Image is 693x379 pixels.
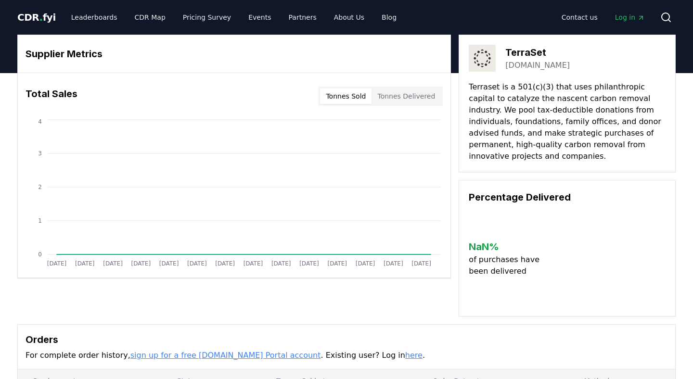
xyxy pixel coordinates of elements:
[38,150,42,157] tspan: 3
[405,351,423,360] a: here
[505,45,570,60] h3: TerraSet
[554,9,653,26] nav: Main
[131,260,151,267] tspan: [DATE]
[75,260,95,267] tspan: [DATE]
[127,9,173,26] a: CDR Map
[505,60,570,71] a: [DOMAIN_NAME]
[38,251,42,258] tspan: 0
[47,260,67,267] tspan: [DATE]
[103,260,123,267] tspan: [DATE]
[469,81,666,162] p: Terraset is a 501(c)(3) that uses philanthropic capital to catalyze the nascent carbon removal in...
[469,190,666,204] h3: Percentage Delivered
[26,332,667,347] h3: Orders
[159,260,179,267] tspan: [DATE]
[299,260,319,267] tspan: [DATE]
[372,88,441,104] button: Tonnes Delivered
[356,260,375,267] tspan: [DATE]
[326,9,372,26] a: About Us
[17,11,56,24] a: CDR.fyi
[26,350,667,361] p: For complete order history, . Existing user? Log in .
[175,9,239,26] a: Pricing Survey
[320,88,372,104] button: Tonnes Sold
[39,12,43,23] span: .
[469,254,547,277] p: of purchases have been delivered
[26,47,443,61] h3: Supplier Metrics
[469,45,496,72] img: TerraSet-logo
[187,260,207,267] tspan: [DATE]
[26,87,77,106] h3: Total Sales
[215,260,235,267] tspan: [DATE]
[64,9,404,26] nav: Main
[38,184,42,190] tspan: 2
[17,12,56,23] span: CDR fyi
[384,260,403,267] tspan: [DATE]
[374,9,404,26] a: Blog
[327,260,347,267] tspan: [DATE]
[607,9,653,26] a: Log in
[271,260,291,267] tspan: [DATE]
[411,260,431,267] tspan: [DATE]
[244,260,263,267] tspan: [DATE]
[38,118,42,125] tspan: 4
[241,9,279,26] a: Events
[38,217,42,224] tspan: 1
[281,9,324,26] a: Partners
[469,240,547,254] h3: NaN %
[554,9,605,26] a: Contact us
[615,13,645,22] span: Log in
[64,9,125,26] a: Leaderboards
[130,351,321,360] a: sign up for a free [DOMAIN_NAME] Portal account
